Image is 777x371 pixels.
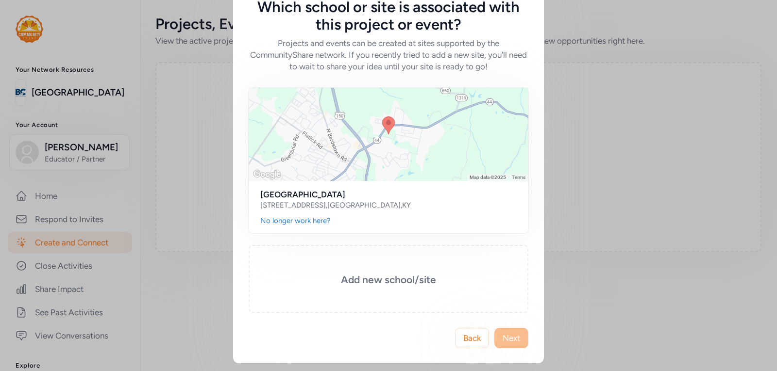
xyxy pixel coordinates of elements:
[260,216,331,226] div: No longer work here?
[455,328,489,348] button: Back
[463,332,481,344] span: Back
[512,175,525,180] a: Terms (opens in new tab)
[249,37,528,72] h6: Projects and events can be created at sites supported by the CommunityShare network. If you recen...
[494,328,528,348] button: Next
[503,332,520,344] span: Next
[251,168,283,181] a: Open this area in Google Maps (opens a new window)
[260,200,411,210] div: [STREET_ADDRESS] , [GEOGRAPHIC_DATA] , KY
[260,189,517,200] h2: [GEOGRAPHIC_DATA]
[251,168,283,181] img: Google
[470,175,506,180] span: Map data ©2025
[273,273,504,287] h3: Add new school/site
